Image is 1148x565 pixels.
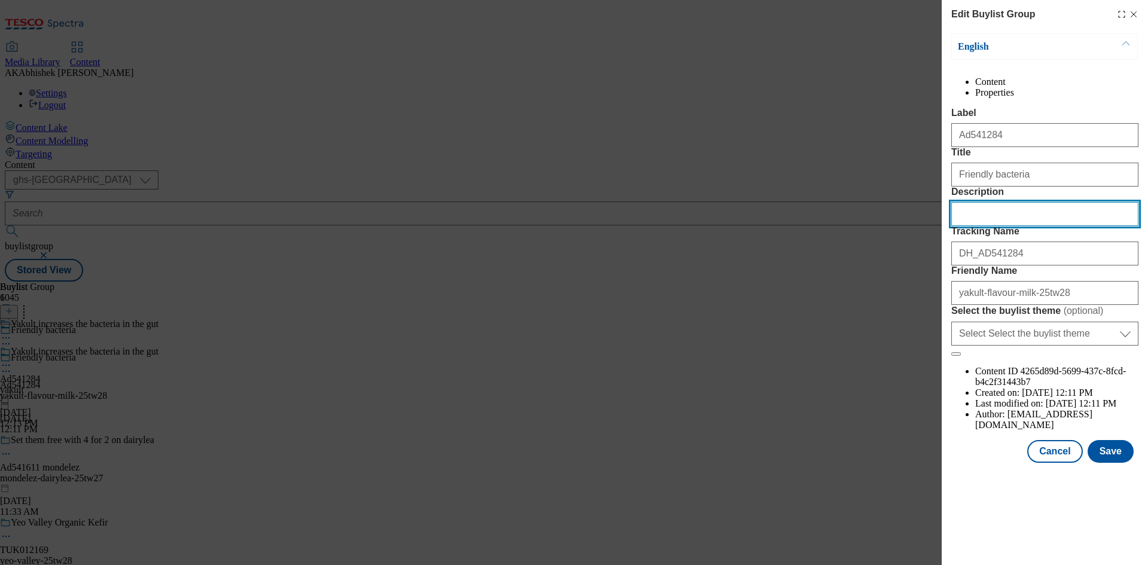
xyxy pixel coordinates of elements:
[975,398,1138,409] li: Last modified on:
[951,305,1138,317] label: Select the buylist theme
[951,187,1138,197] label: Description
[951,163,1138,187] input: Enter Title
[951,202,1138,226] input: Enter Description
[958,41,1083,53] p: English
[951,147,1138,158] label: Title
[951,265,1138,276] label: Friendly Name
[1088,440,1134,463] button: Save
[1064,306,1104,316] span: ( optional )
[951,123,1138,147] input: Enter Label
[951,242,1138,265] input: Enter Tracking Name
[1046,398,1117,408] span: [DATE] 12:11 PM
[975,409,1092,430] span: [EMAIL_ADDRESS][DOMAIN_NAME]
[1027,440,1082,463] button: Cancel
[951,7,1035,22] h4: Edit Buylist Group
[951,281,1138,305] input: Enter Friendly Name
[951,108,1138,118] label: Label
[1022,387,1093,398] span: [DATE] 12:11 PM
[975,366,1126,387] span: 4265d89d-5699-437c-8fcd-b4c2f31443b7
[975,77,1138,87] li: Content
[975,87,1138,98] li: Properties
[975,366,1138,387] li: Content ID
[975,409,1138,430] li: Author:
[975,387,1138,398] li: Created on:
[951,226,1138,237] label: Tracking Name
